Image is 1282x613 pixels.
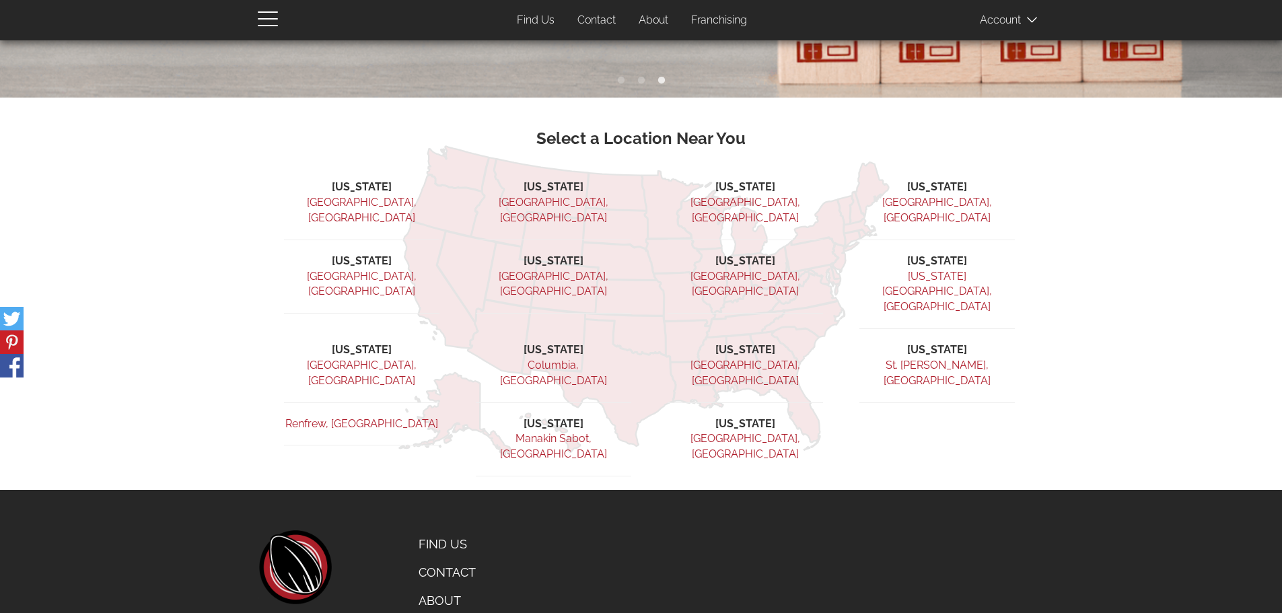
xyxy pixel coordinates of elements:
[884,359,991,387] a: St. [PERSON_NAME], [GEOGRAPHIC_DATA]
[681,7,757,34] a: Franchising
[690,432,800,460] a: [GEOGRAPHIC_DATA], [GEOGRAPHIC_DATA]
[307,270,417,298] a: [GEOGRAPHIC_DATA], [GEOGRAPHIC_DATA]
[284,180,439,195] li: [US_STATE]
[614,74,628,87] button: 1 of 3
[499,270,608,298] a: [GEOGRAPHIC_DATA], [GEOGRAPHIC_DATA]
[690,359,800,387] a: [GEOGRAPHIC_DATA], [GEOGRAPHIC_DATA]
[476,417,631,432] li: [US_STATE]
[859,254,1015,269] li: [US_STATE]
[690,196,800,224] a: [GEOGRAPHIC_DATA], [GEOGRAPHIC_DATA]
[307,196,417,224] a: [GEOGRAPHIC_DATA], [GEOGRAPHIC_DATA]
[567,7,626,34] a: Contact
[408,558,541,587] a: Contact
[668,254,823,269] li: [US_STATE]
[655,74,668,87] button: 3 of 3
[476,180,631,195] li: [US_STATE]
[690,270,800,298] a: [GEOGRAPHIC_DATA], [GEOGRAPHIC_DATA]
[500,432,607,460] a: Manakin Sabot, [GEOGRAPHIC_DATA]
[507,7,565,34] a: Find Us
[285,417,438,430] a: Renfrew, [GEOGRAPHIC_DATA]
[882,270,992,314] a: [US_STATE][GEOGRAPHIC_DATA], [GEOGRAPHIC_DATA]
[284,342,439,358] li: [US_STATE]
[668,417,823,432] li: [US_STATE]
[859,342,1015,358] li: [US_STATE]
[500,359,607,387] a: Columbia, [GEOGRAPHIC_DATA]
[859,180,1015,195] li: [US_STATE]
[307,359,417,387] a: [GEOGRAPHIC_DATA], [GEOGRAPHIC_DATA]
[629,7,678,34] a: About
[476,342,631,358] li: [US_STATE]
[476,254,631,269] li: [US_STATE]
[635,74,648,87] button: 2 of 3
[882,196,992,224] a: [GEOGRAPHIC_DATA], [GEOGRAPHIC_DATA]
[499,196,608,224] a: [GEOGRAPHIC_DATA], [GEOGRAPHIC_DATA]
[408,530,541,558] a: Find Us
[668,180,823,195] li: [US_STATE]
[284,254,439,269] li: [US_STATE]
[668,342,823,358] li: [US_STATE]
[258,530,332,604] a: home
[268,130,1015,147] h3: Select a Location Near You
